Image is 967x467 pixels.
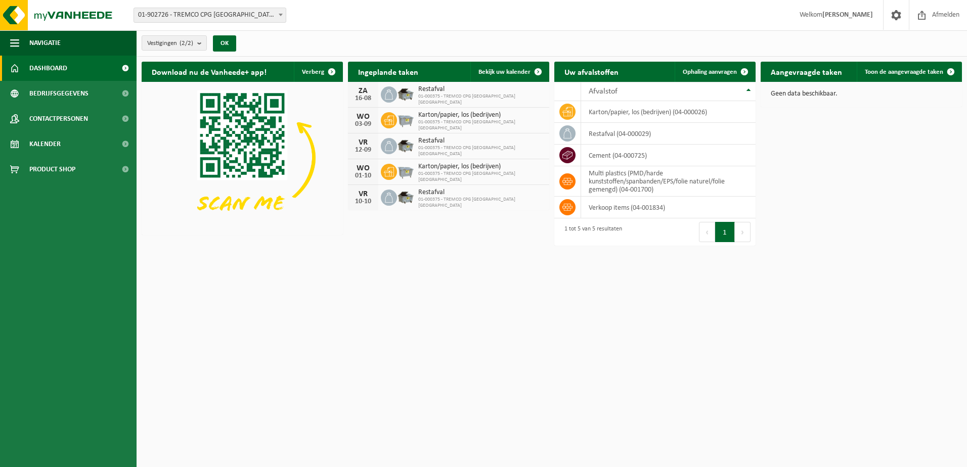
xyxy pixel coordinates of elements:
span: Toon de aangevraagde taken [865,69,943,75]
button: Next [735,222,751,242]
div: WO [353,164,373,172]
span: Vestigingen [147,36,193,51]
div: ZA [353,87,373,95]
div: 03-09 [353,121,373,128]
span: Restafval [418,85,544,94]
span: Navigatie [29,30,61,56]
span: Karton/papier, los (bedrijven) [418,163,544,171]
div: VR [353,190,373,198]
td: multi plastics (PMD/harde kunststoffen/spanbanden/EPS/folie naturel/folie gemengd) (04-001700) [581,166,756,197]
span: Product Shop [29,157,75,182]
div: 10-10 [353,198,373,205]
count: (2/2) [180,40,193,46]
button: OK [213,35,236,52]
span: Restafval [418,137,544,145]
span: Bekijk uw kalender [478,69,531,75]
div: VR [353,138,373,147]
a: Bekijk uw kalender [470,62,548,82]
span: 01-000375 - TREMCO CPG [GEOGRAPHIC_DATA] [GEOGRAPHIC_DATA] [418,119,544,131]
div: 16-08 [353,95,373,102]
span: 01-000375 - TREMCO CPG [GEOGRAPHIC_DATA] [GEOGRAPHIC_DATA] [418,145,544,157]
span: 01-902726 - TREMCO CPG BELGIUM NV - TIELT [134,8,286,23]
span: Verberg [302,69,324,75]
span: Kalender [29,131,61,157]
span: Ophaling aanvragen [683,69,737,75]
span: Karton/papier, los (bedrijven) [418,111,544,119]
h2: Uw afvalstoffen [554,62,629,81]
td: cement (04-000725) [581,145,756,166]
div: 01-10 [353,172,373,179]
button: Verberg [294,62,342,82]
span: Contactpersonen [29,106,88,131]
img: WB-5000-GAL-GY-01 [397,136,414,154]
strong: [PERSON_NAME] [822,11,873,19]
span: Bedrijfsgegevens [29,81,89,106]
div: 12-09 [353,147,373,154]
span: 01-902726 - TREMCO CPG BELGIUM NV - TIELT [134,8,286,22]
h2: Ingeplande taken [348,62,428,81]
span: 01-000375 - TREMCO CPG [GEOGRAPHIC_DATA] [GEOGRAPHIC_DATA] [418,197,544,209]
p: Geen data beschikbaar. [771,90,952,98]
h2: Download nu de Vanheede+ app! [142,62,277,81]
span: Restafval [418,189,544,197]
span: Dashboard [29,56,67,81]
td: verkoop items (04-001834) [581,197,756,218]
span: 01-000375 - TREMCO CPG [GEOGRAPHIC_DATA] [GEOGRAPHIC_DATA] [418,171,544,183]
img: WB-5000-GAL-GY-01 [397,85,414,102]
div: 1 tot 5 van 5 resultaten [559,221,622,243]
button: Previous [699,222,715,242]
div: WO [353,113,373,121]
td: karton/papier, los (bedrijven) (04-000026) [581,101,756,123]
span: Afvalstof [589,87,618,96]
img: WB-5000-GAL-GY-01 [397,188,414,205]
button: 1 [715,222,735,242]
img: WB-2500-GAL-GY-01 [397,162,414,179]
img: WB-2500-GAL-GY-01 [397,111,414,128]
span: 01-000375 - TREMCO CPG [GEOGRAPHIC_DATA] [GEOGRAPHIC_DATA] [418,94,544,106]
button: Vestigingen(2/2) [142,35,207,51]
a: Ophaling aanvragen [675,62,755,82]
h2: Aangevraagde taken [761,62,852,81]
img: Download de VHEPlus App [142,82,343,233]
td: restafval (04-000029) [581,123,756,145]
a: Toon de aangevraagde taken [857,62,961,82]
